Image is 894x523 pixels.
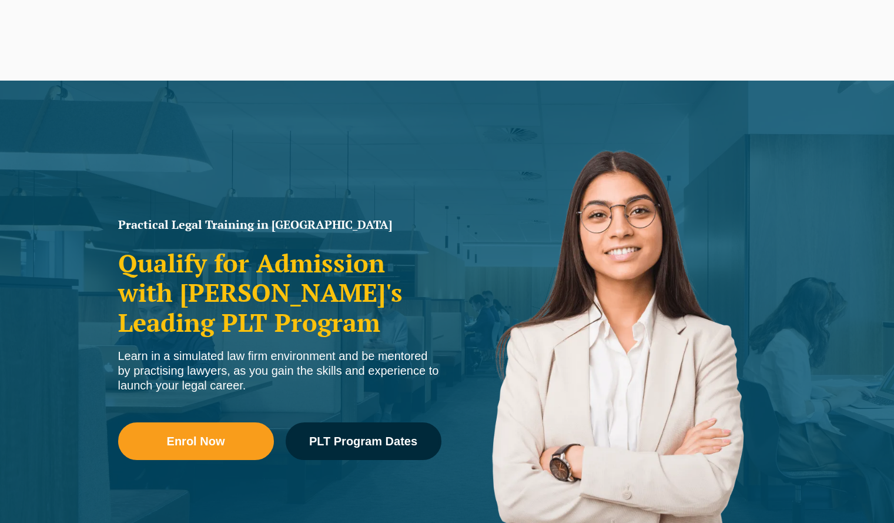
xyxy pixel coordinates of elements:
[118,248,441,337] h2: Qualify for Admission with [PERSON_NAME]'s Leading PLT Program
[118,219,441,231] h1: Practical Legal Training in [GEOGRAPHIC_DATA]
[118,349,441,393] div: Learn in a simulated law firm environment and be mentored by practising lawyers, as you gain the ...
[286,422,441,460] a: PLT Program Dates
[167,435,225,447] span: Enrol Now
[309,435,417,447] span: PLT Program Dates
[118,422,274,460] a: Enrol Now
